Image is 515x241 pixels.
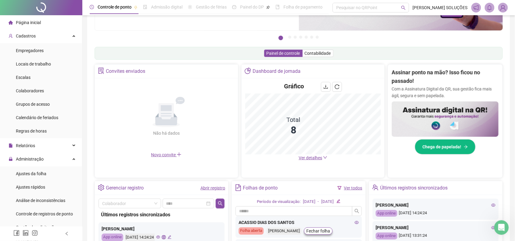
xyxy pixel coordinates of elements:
span: Chega de papelada! [423,144,461,150]
span: file [9,144,13,148]
span: Ver detalhes [299,155,322,160]
button: Fechar folha [304,227,333,235]
div: [PERSON_NAME] [102,225,221,232]
h4: Gráfico [284,82,304,90]
button: 1 [279,36,283,40]
span: Calendário de feriados [16,115,58,120]
div: [PERSON_NAME] [376,224,496,231]
span: download [323,84,328,89]
span: edit [337,199,340,203]
span: pushpin [266,5,270,9]
div: Últimos registros sincronizados [101,211,222,218]
span: eye [492,203,496,207]
div: Folha aberta [239,227,264,235]
span: Página inicial [16,20,41,25]
span: [PERSON_NAME] SOLUÇÕES [413,4,468,11]
span: Colaboradores [16,88,44,93]
div: [DATE] 13:31:24 [376,232,496,239]
span: dashboard [232,5,236,9]
span: eye [355,220,359,225]
button: 5 [305,36,308,39]
span: down [323,155,327,160]
span: global [162,235,166,239]
div: App online [376,210,398,217]
span: Ajustes rápidos [16,185,45,190]
span: Novo convite [151,152,182,157]
div: [DATE] 14:24:24 [376,210,496,217]
div: Não há dados [138,130,194,136]
img: 15382 [499,3,508,12]
span: Admissão digital [151,5,182,9]
img: banner%2F02c71560-61a6-44d4-94b9-c8ab97240462.png [392,101,499,137]
a: Ver detalhes down [299,155,327,160]
span: Gestão de férias [196,5,227,9]
span: Folha de pagamento [283,5,322,9]
span: eye [492,225,496,230]
span: pie-chart [245,68,251,74]
span: linkedin [23,230,29,236]
div: [DATE] [303,199,315,205]
span: Painel do DP [240,5,264,9]
span: Controle de ponto [98,5,131,9]
a: Ver todos [344,186,362,190]
span: arrow-right [464,145,468,149]
span: Administração [16,157,44,161]
span: home [9,20,13,25]
div: [DATE] [322,199,334,205]
span: Relatórios [16,143,35,148]
div: Período de visualização: [257,199,301,205]
button: 3 [294,36,297,39]
div: Últimos registros sincronizados [380,183,448,193]
span: Empregadores [16,48,44,53]
span: lock [9,157,13,161]
div: Convites enviados [106,66,145,76]
button: 2 [288,36,291,39]
span: notification [474,5,479,10]
span: plus [177,152,182,157]
h2: Assinar ponto na mão? Isso ficou no passado! [392,68,499,86]
p: Com a Assinatura Digital da QR, sua gestão fica mais ágil, segura e sem papelada. [392,86,499,99]
div: ACASSIO DIAS DOS SANTOS [239,219,358,226]
button: Chega de papelada! [415,139,476,154]
div: - [318,199,319,205]
span: instagram [32,230,38,236]
button: 7 [316,36,319,39]
span: team [372,184,379,191]
span: filter [337,186,342,190]
span: user-add [9,34,13,38]
span: solution [98,68,104,74]
div: [PERSON_NAME] [267,228,301,235]
span: Ajustes da folha [16,171,46,176]
a: Abrir registro [200,186,225,190]
span: pushpin [134,5,138,9]
button: 6 [310,36,313,39]
span: edit [167,235,171,239]
span: file-done [143,5,147,9]
span: clock-circle [90,5,94,9]
span: Painel de controle [267,51,300,56]
span: sun [188,5,192,9]
span: file-text [235,184,241,191]
span: Gestão de solicitações [16,225,58,230]
span: left [65,232,69,236]
div: Gerenciar registro [106,183,144,193]
div: Dashboard de jornada [253,66,301,76]
span: Escalas [16,75,31,80]
span: bell [487,5,492,10]
span: Contabilidade [305,51,331,56]
span: Análise de inconsistências [16,198,65,203]
span: search [355,209,359,214]
span: Fechar folha [306,228,330,234]
span: reload [335,84,340,89]
div: App online [376,232,398,239]
span: facebook [13,230,20,236]
span: Controle de registros de ponto [16,211,73,216]
div: [PERSON_NAME] [376,202,496,208]
span: Grupos de acesso [16,102,50,107]
span: Regras de horas [16,129,47,133]
span: Cadastros [16,34,36,38]
div: Folhas de ponto [243,183,278,193]
button: 4 [299,36,302,39]
iframe: Intercom live chat [494,220,509,235]
span: search [218,201,223,206]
